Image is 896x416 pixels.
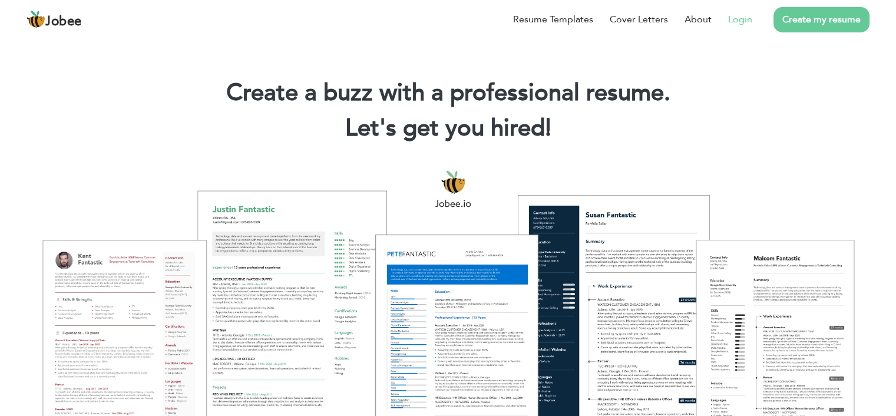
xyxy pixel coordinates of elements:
span: get you hired! [403,112,551,144]
a: Resume Templates [513,12,593,27]
a: About [685,12,712,27]
h1: Create a buzz with a professional resume. [18,78,878,108]
img: jobee.io [27,10,45,29]
span: Jobee [45,15,82,28]
a: Cover Letters [610,12,668,27]
span: | [545,112,551,144]
h2: Let's [18,113,878,144]
a: Create my resume [773,7,869,32]
a: Jobee [27,10,82,29]
a: Login [728,12,752,27]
